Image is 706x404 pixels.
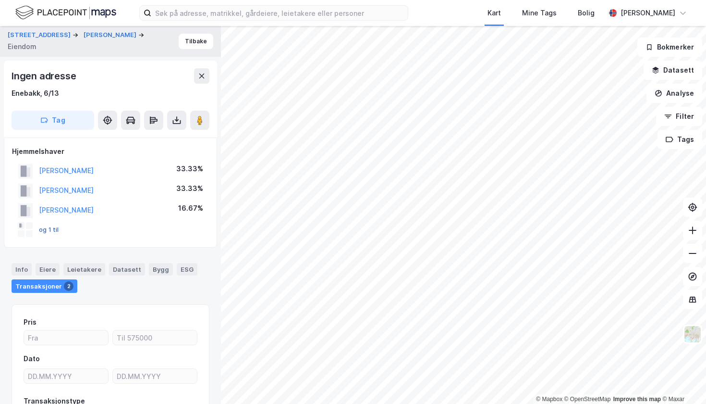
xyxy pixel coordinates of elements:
div: Eiendom [8,41,37,52]
button: Bokmerker [637,38,702,57]
input: Til 575000 [113,330,197,345]
img: Z [683,325,702,343]
div: 16.67% [178,202,203,214]
div: 33.33% [176,163,203,175]
input: DD.MM.YYYY [24,369,108,383]
div: Eiere [36,263,60,276]
div: Mine Tags [522,7,557,19]
input: Fra [24,330,108,345]
button: Tags [657,130,702,149]
div: Pris [24,316,37,328]
div: Enebakk, 6/13 [12,88,59,99]
div: Dato [24,353,40,365]
div: ESG [177,263,197,276]
div: Leietakere [63,263,105,276]
div: Kontrollprogram for chat [658,358,706,404]
input: DD.MM.YYYY [113,369,197,383]
div: Hjemmelshaver [12,146,209,157]
div: Kart [487,7,501,19]
input: Søk på adresse, matrikkel, gårdeiere, leietakere eller personer [151,6,408,20]
div: Ingen adresse [12,68,78,84]
a: OpenStreetMap [564,396,611,403]
div: Datasett [109,263,145,276]
button: Tilbake [179,34,213,49]
button: [STREET_ADDRESS] [8,30,73,40]
button: Filter [656,107,702,126]
div: [PERSON_NAME] [621,7,675,19]
div: 33.33% [176,183,203,194]
div: 2 [64,281,73,291]
button: Tag [12,111,94,130]
div: Bolig [578,7,595,19]
button: Analyse [646,84,702,103]
div: Bygg [149,263,173,276]
a: Mapbox [536,396,562,403]
div: Transaksjoner [12,279,77,293]
button: Datasett [644,61,702,80]
iframe: Chat Widget [658,358,706,404]
img: logo.f888ab2527a4732fd821a326f86c7f29.svg [15,4,116,21]
a: Improve this map [613,396,661,403]
div: Info [12,263,32,276]
button: [PERSON_NAME] [84,30,138,40]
